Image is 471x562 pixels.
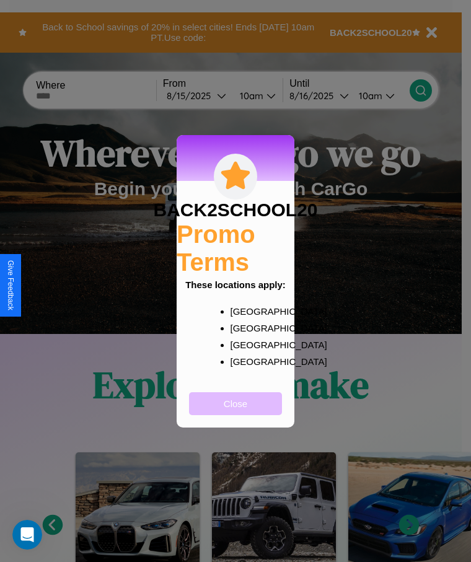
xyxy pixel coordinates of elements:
b: These locations apply: [185,279,286,290]
p: [GEOGRAPHIC_DATA] [231,320,266,336]
h3: BACK2SCHOOL20 [153,200,317,221]
h2: Promo Terms [177,221,294,276]
iframe: Intercom live chat [12,520,42,550]
p: [GEOGRAPHIC_DATA] [231,336,266,353]
p: [GEOGRAPHIC_DATA] [231,303,266,320]
div: Give Feedback [6,260,15,310]
button: Close [189,392,282,415]
p: [GEOGRAPHIC_DATA] [231,353,266,370]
